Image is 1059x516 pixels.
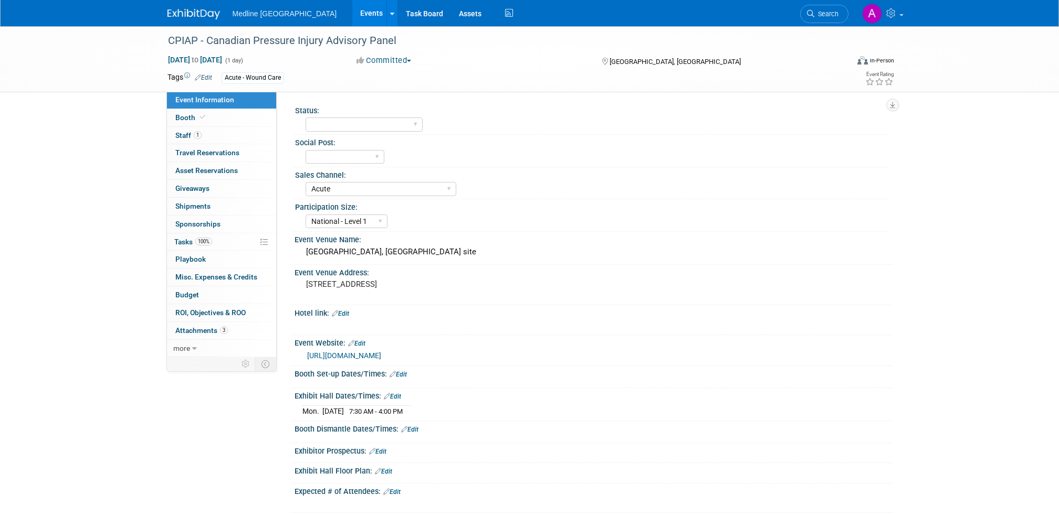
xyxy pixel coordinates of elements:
div: Event Website: [295,335,892,349]
span: Playbook [175,255,206,263]
div: Event Rating [865,72,894,77]
a: Attachments3 [167,322,276,339]
span: [DATE] [DATE] [167,55,223,64]
img: Format-Inperson.png [857,56,868,64]
a: Edit [375,468,392,475]
div: CPIAP - Canadian Pressure Injury Advisory Panel [164,31,833,50]
a: Edit [384,393,401,400]
div: Exhibit Hall Floor Plan: [295,463,892,477]
div: Event Venue Name: [295,232,892,245]
pre: [STREET_ADDRESS] [306,279,532,289]
a: more [167,340,276,357]
a: Misc. Expenses & Credits [167,268,276,286]
div: Expected # of Attendees: [295,483,892,497]
span: Attachments [175,326,228,335]
a: [URL][DOMAIN_NAME] [307,351,381,360]
a: Staff1 [167,127,276,144]
td: Tags [167,72,212,84]
div: Participation Size: [295,199,887,212]
a: Playbook [167,251,276,268]
div: Acute - Wound Care [222,72,284,83]
a: Tasks100% [167,233,276,251]
div: Booth Set-up Dates/Times: [295,366,892,380]
a: Edit [401,426,418,433]
a: ROI, Objectives & ROO [167,304,276,321]
span: ROI, Objectives & ROO [175,308,246,317]
div: Status: [295,103,887,116]
a: Booth [167,109,276,126]
span: Giveaways [175,184,209,192]
td: Toggle Event Tabs [255,357,276,371]
button: Committed [353,55,415,66]
div: Exhibitor Prospectus: [295,443,892,457]
img: ExhibitDay [167,9,220,19]
span: 3 [220,326,228,334]
td: Mon. [302,406,322,417]
span: Tasks [174,238,212,246]
a: Asset Reservations [167,162,276,179]
div: [GEOGRAPHIC_DATA], [GEOGRAPHIC_DATA] site [302,244,884,260]
span: Search [814,10,838,18]
a: Edit [369,448,386,455]
img: Angela Douglas [862,4,882,24]
span: (1 day) [224,57,243,64]
span: Event Information [175,95,234,104]
span: Staff [175,131,202,139]
td: [DATE] [322,406,344,417]
span: Budget [175,291,199,299]
span: 100% [195,238,212,245]
a: Search [800,5,848,23]
div: Social Post: [295,135,887,148]
a: Edit [383,488,401,496]
div: Hotel link: [295,305,892,319]
a: Edit [348,340,365,347]
span: Booth [175,113,207,122]
div: In-Person [869,57,894,64]
a: Edit [390,371,407,378]
span: to [190,56,200,64]
span: Sponsorships [175,220,221,228]
div: Event Venue Address: [295,265,892,278]
a: Shipments [167,198,276,215]
div: Event Format [787,55,895,70]
span: Medline [GEOGRAPHIC_DATA] [233,9,337,18]
a: Travel Reservations [167,144,276,162]
a: Edit [195,74,212,81]
span: more [173,344,190,352]
span: 7:30 AM - 4:00 PM [349,407,403,415]
div: Booth Dismantle Dates/Times: [295,421,892,435]
a: Edit [332,310,349,317]
span: Asset Reservations [175,166,238,175]
td: Personalize Event Tab Strip [237,357,255,371]
div: Exhibit Hall Dates/Times: [295,388,892,402]
span: Travel Reservations [175,148,239,157]
span: 1 [194,131,202,139]
a: Event Information [167,91,276,109]
a: Giveaways [167,180,276,197]
span: Shipments [175,202,211,210]
a: Sponsorships [167,216,276,233]
i: Booth reservation complete [200,114,205,120]
span: Misc. Expenses & Credits [175,273,257,281]
a: Budget [167,286,276,304]
div: Sales Channel: [295,167,887,180]
span: [GEOGRAPHIC_DATA], [GEOGRAPHIC_DATA] [610,58,741,66]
